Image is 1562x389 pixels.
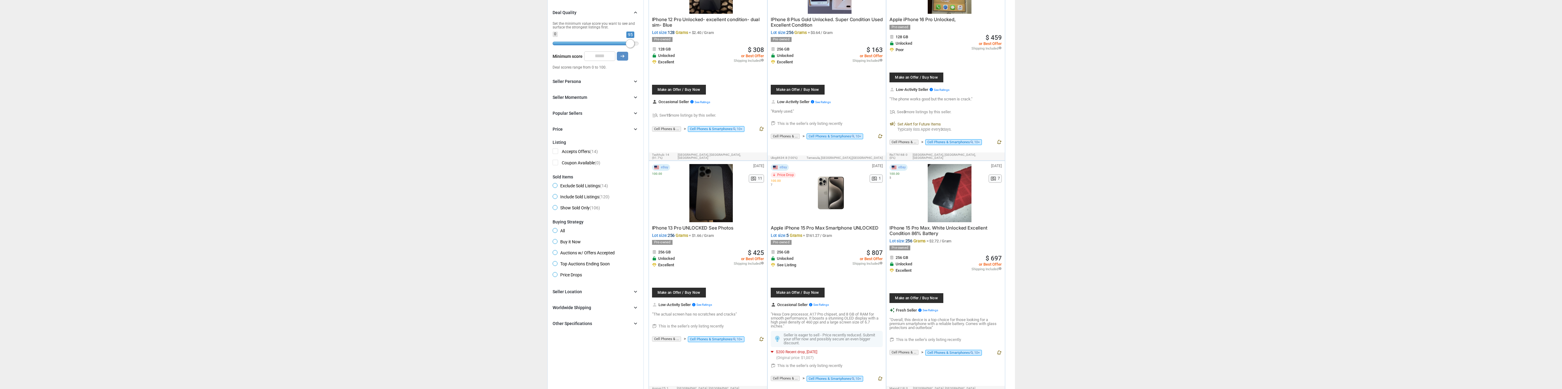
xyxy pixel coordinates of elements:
[652,312,764,316] p: "The actual screen has no scratches and cracks"
[652,324,657,329] i: inventory
[696,303,712,306] span: See Ratings
[889,172,917,176] div: 100.00
[777,364,842,368] a: This is the seller’s only listing recently
[553,219,639,224] div: Buying Strategy
[996,350,1002,355] i: notification_add
[971,46,1002,50] span: Shipping Included
[970,351,974,355] i: search
[851,377,855,381] i: search
[891,165,897,170] img: USA Flag
[658,303,712,307] span: Low-Activity Seller
[553,183,608,190] span: Exclude Sold Listings
[913,238,926,243] span: Grams
[889,337,894,342] i: inventory
[773,165,778,170] img: USA Flag
[771,302,776,307] i: person
[893,296,940,300] span: Make an Offer / Buy Now
[553,205,600,212] span: Show Sold Only
[678,153,764,159] span: [GEOGRAPHIC_DATA], [GEOGRAPHIC_DATA],[GEOGRAPHIC_DATA]
[771,156,785,159] span: ukrg8634:
[889,350,919,355] span: Cell Phones & ...
[652,153,665,156] span: techhub:
[803,233,832,238] span: = $161.27 / Gram
[668,30,675,35] span: 128
[777,54,793,58] span: Unlocked
[553,320,592,327] div: Other Specifications
[553,289,582,295] div: Seller Location
[553,54,583,58] span: Minimum score
[734,58,764,62] span: Shipping Included
[926,239,951,243] span: = $2.72 / Gram
[777,303,829,307] span: Occasional Seller
[815,100,831,104] span: See Ratings
[553,272,582,279] span: Price Drops
[690,100,694,104] i: info
[811,100,815,104] i: info
[921,140,923,144] span: >
[688,126,744,132] span: Cell Phones & Smartphones
[777,250,789,254] span: 256 GB
[923,309,938,312] span: See Ratings
[695,100,710,104] span: See Ratings
[970,140,974,144] i: search
[807,133,863,139] span: Cell Phones & Smartphones
[996,139,1002,146] button: notification_add
[771,179,798,187] div: Typical: $582.96 Diff: -65.0%
[771,179,798,183] div: 100.00
[771,363,776,368] i: inventory
[652,30,764,35] span: Lot size:
[652,153,669,159] span: 14 (91.7%)
[809,303,813,307] i: info
[904,110,906,114] span: 3
[896,262,912,266] span: Unlocked
[553,174,639,179] div: Sold Items
[652,233,764,238] span: Lot size:
[758,177,762,180] span: 11
[777,122,842,125] a: This is the seller’s only listing recently
[771,109,883,113] p: "Rarely used."
[879,58,883,62] i: info
[771,226,878,230] a: Apple iPhone 15 Pro Max Smartphone UNLOCKED
[996,350,1002,357] button: notification_add
[784,333,880,345] p: Seller is eager to sell - Price recently reduced. Submit your offer now and possibly secure an ev...
[655,88,703,92] span: Make an Offer / Buy Now
[771,225,878,231] span: Apple iPhone 15 Pro Max Smartphone UNLOCKED
[889,287,954,306] a: Make an Offer / Buy Now
[856,376,861,380] span: 10+
[971,267,1002,271] span: Shipping Included
[751,176,756,181] span: pageview
[748,47,764,53] a: $ 308
[737,127,742,131] span: 10+
[753,164,764,168] span: [DATE]
[652,226,733,230] a: IPhone 13 Pro UNLOCKED See Photos
[553,126,563,132] div: Price
[652,126,681,132] span: Cell Phones & ...
[872,164,883,168] span: [DATE]
[896,41,912,45] span: Unlocked
[971,262,1002,266] span: or Best Offer
[652,336,681,342] span: Cell Phones & ...
[918,308,922,312] i: info
[652,172,680,176] div: 100.00
[852,261,883,265] span: Shipping Included
[771,99,776,104] i: person
[986,35,1002,41] span: $ 459
[658,60,674,64] span: Excellent
[879,261,883,265] i: info
[889,318,1001,330] p: "Overall, this device is a top choice for those looking for a premium smartphone with a reliable ...
[867,250,883,256] span: $ 807
[913,153,1001,159] span: [GEOGRAPHIC_DATA], [GEOGRAPHIC_DATA],[GEOGRAPHIC_DATA]
[632,78,639,84] i: chevron_right
[771,17,883,28] a: IPhone 8 Plus Gold Unlocked. Super Condition Used Excellent Condition
[595,160,600,165] span: (0)
[813,303,829,306] span: See Ratings
[896,308,938,312] span: Fresh Seller
[889,17,956,22] a: Apple iPhone 16 Pro Unlocked,
[941,127,943,132] b: 3
[777,100,831,104] span: Low-Activity Seller
[553,194,610,201] span: Include Sold Listings
[777,263,796,267] span: See Listing
[877,376,883,383] button: notification_add
[777,47,789,51] span: 256 GB
[676,233,688,238] span: Grams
